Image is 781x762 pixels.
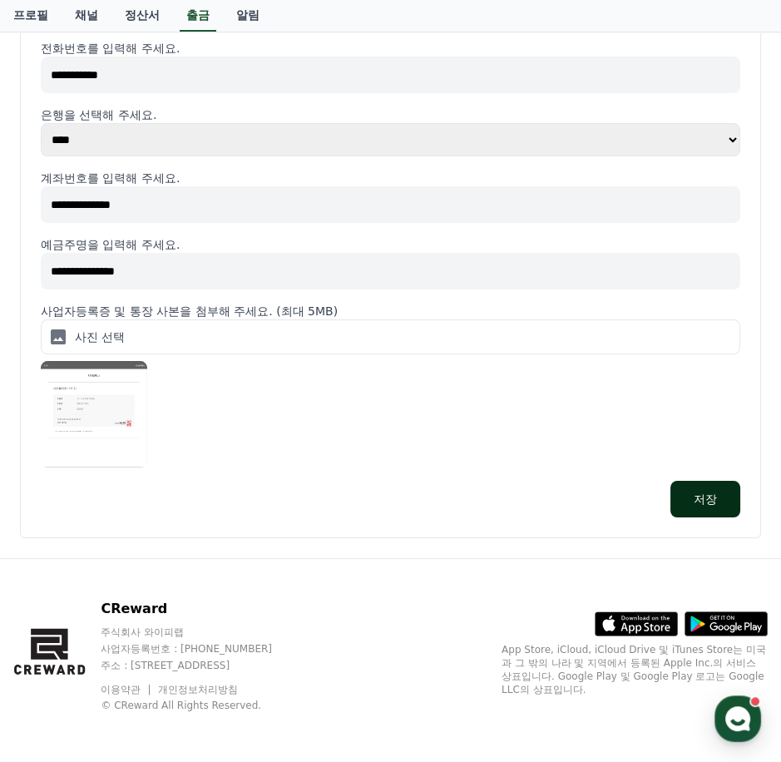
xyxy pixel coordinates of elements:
[257,552,277,566] span: 설정
[5,527,110,569] a: 홈
[75,329,125,345] p: 사진 선택
[41,303,740,319] p: 사업자등록증 및 통장 사본을 첨부해 주세요. (최대 5MB)
[41,40,740,57] p: 전화번호를 입력해 주세요.
[110,527,215,569] a: 대화
[41,170,740,186] p: 계좌번호를 입력해 주세요.
[158,684,238,695] a: 개인정보처리방침
[101,684,153,695] a: 이용약관
[101,626,304,639] p: 주식회사 와이피랩
[670,481,740,517] button: 저장
[101,699,304,712] p: © CReward All Rights Reserved.
[101,642,304,656] p: 사업자등록번호 : [PHONE_NUMBER]
[41,361,147,468] img: Selected ID
[215,527,319,569] a: 설정
[41,106,740,123] p: 은행을 선택해 주세요.
[152,553,172,567] span: 대화
[41,236,740,253] p: 예금주명을 입력해 주세요.
[101,659,304,672] p: 주소 : [STREET_ADDRESS]
[52,552,62,566] span: 홈
[101,599,304,619] p: CReward
[502,643,768,696] p: App Store, iCloud, iCloud Drive 및 iTunes Store는 미국과 그 밖의 나라 및 지역에서 등록된 Apple Inc.의 서비스 상표입니다. Goo...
